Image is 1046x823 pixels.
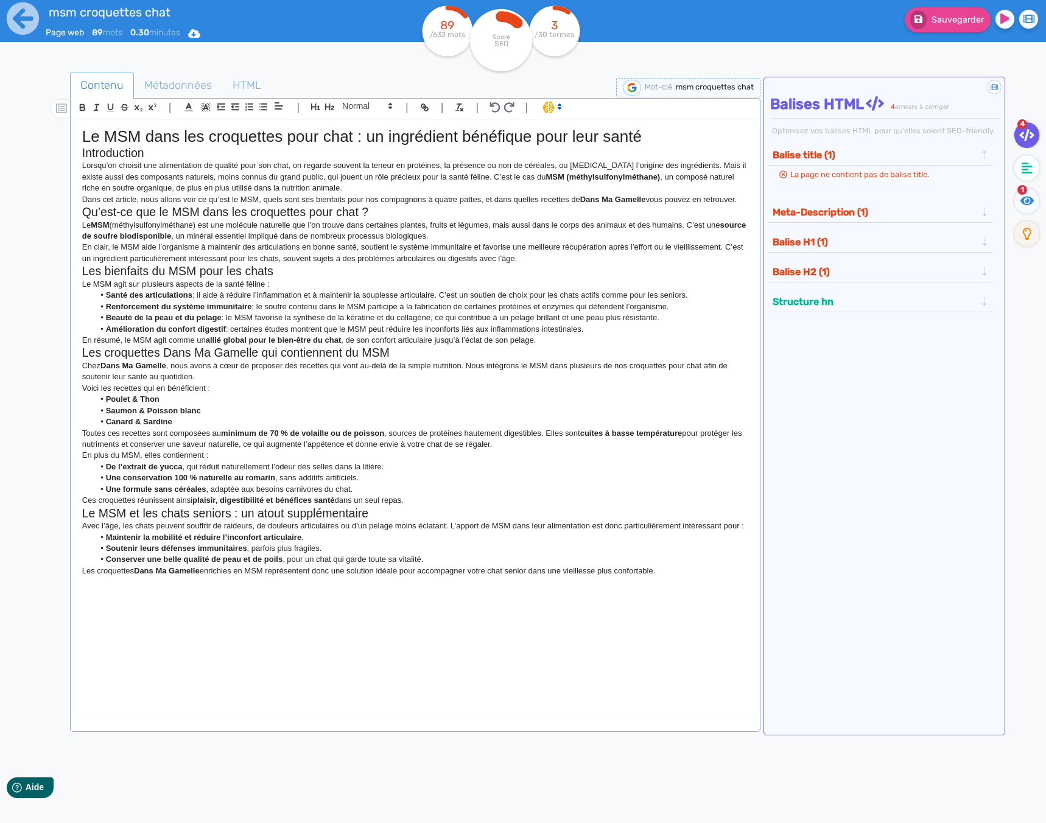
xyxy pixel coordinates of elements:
p: Dans cet article, nous allons voir ce qu’est le MSM, quels sont ses bienfaits pour nos compagnons... [82,194,748,205]
tspan: /30 termes [535,30,574,39]
h1: Le MSM dans les croquettes pour chat : un ingrédient bénéfique pour leur santé [82,127,748,146]
li: , pour un chat qui garde toute sa vitalité. [94,554,748,565]
button: Balise H2 (1) [769,262,980,282]
span: | [476,99,479,116]
p: En clair, le MSM aide l’organisme à maintenir des articulations en bonne santé, soutient le systè... [82,242,748,264]
strong: source de soufre biodisponible [82,220,748,240]
tspan: 3 [551,18,558,32]
h2: Introduction [82,146,748,160]
strong: Canard & Sardine [106,417,172,426]
tspan: 89 [440,18,454,32]
span: Aligment [270,99,287,113]
strong: Maintenir la mobilité et réduire l’inconfort articulaire [106,533,301,542]
p: Lorsqu’on choisit une alimentation de qualité pour son chat, on regarde souvent la teneur en prot... [82,160,748,194]
span: Page web [46,27,84,38]
span: msm croquettes chat [676,82,754,91]
strong: Une formule sans céréales [106,485,206,494]
li: , adaptée aux besoins carnivores du chat. [94,484,748,495]
span: erreurs à corriger [895,103,949,111]
div: Structure hn [769,292,991,312]
tspan: /632 mots [430,30,465,39]
p: Le MSM agit sur plusieurs aspects de la santé féline : [82,279,748,290]
button: Balise title (1) [769,145,980,165]
span: La page ne contient pas de balise title. [790,170,929,179]
b: 89 [92,27,103,38]
span: | [441,99,444,116]
span: I.Assistant [537,100,566,114]
strong: De l’extrait de yucca [106,462,183,471]
input: title [46,2,359,22]
p: Le (méthylsulfonylméthane) est une molécule naturelle que l’on trouve dans certaines plantes, fru... [82,220,748,242]
strong: cuites à basse température [580,429,683,438]
strong: allié global pour le bien-être du chat [206,335,341,345]
span: mots [92,27,122,38]
span: minutes [130,27,180,38]
strong: Santé des articulations [106,290,192,299]
strong: MSM [91,220,109,229]
div: Optimisez vos balises HTML pour qu’elles soient SEO-friendly. [770,125,1002,136]
p: Voici les recettes qui en bénéficient : [82,383,748,394]
tspan: SEO [494,39,508,48]
span: | [525,99,528,116]
span: Métadonnées [135,69,222,102]
strong: Une conservation 100 % naturelle au romarin [106,473,275,482]
strong: Beauté de la peau et du pelage [106,313,222,322]
button: Meta-Description (1) [769,202,980,222]
strong: Poulet & Thon [106,394,160,404]
strong: Conserver une belle qualité de peau et de poils [106,555,283,564]
li: . [94,532,748,543]
tspan: Score [492,33,510,41]
h2: Les bienfaits du MSM pour les chats [82,264,748,278]
strong: Dans Ma Gamelle [134,566,200,575]
strong: Amélioration du confort digestif [106,324,226,334]
p: En plus du MSM, elles contiennent : [82,450,748,461]
p: Ces croquettes réunissent ainsi dans un seul repas. [82,495,748,506]
li: , parfois plus fragiles. [94,543,748,554]
button: Sauvegarder [905,7,991,32]
h2: Les croquettes Dans Ma Gamelle qui contiennent du MSM [82,346,748,360]
div: Balise H2 (1) [769,262,991,282]
span: | [169,99,172,116]
strong: Saumon & Poisson blanc [106,406,201,415]
div: Balise title (1) [769,145,991,165]
strong: MSM (méthylsulfonylméthane) [546,172,660,181]
li: , sans additifs artificiels. [94,472,748,483]
button: Structure hn [769,292,980,312]
strong: Renforcement du système immunitaire [106,302,252,311]
a: Métadonnées [134,72,222,99]
span: Mot-clé : [645,82,676,91]
li: : certaines études montrent que le MSM peut réduire les inconforts liés aux inflammations intesti... [94,324,748,335]
b: 0.30 [130,27,149,38]
li: : il aide à réduire l’inflammation et à maintenir la souplesse articulaire. C’est un soutien de c... [94,290,748,301]
p: Avec l’âge, les chats peuvent souffrir de raideurs, de douleurs articulaires ou d’un pelage moins... [82,520,748,531]
a: Contenu [70,72,134,99]
span: HTML [223,69,271,102]
li: : le MSM favorise la synthèse de la kératine et du collagène, ce qui contribue à un pelage brilla... [94,312,748,323]
strong: Soutenir leurs défenses immunitaires [106,544,247,553]
p: En résumé, le MSM agit comme un , de son confort articulaire jusqu’à l’éclat de son pelage. [82,335,748,346]
span: | [297,99,300,116]
span: 4 [1017,119,1027,129]
span: 1 [1017,185,1027,195]
li: , qui réduit naturellement l’odeur des selles dans la litière. [94,461,748,472]
span: Contenu [71,69,133,102]
button: Balise H1 (1) [769,232,980,252]
span: Sauvegarder [932,15,984,25]
li: : le soufre contenu dans le MSM participe à la fabrication de certaines protéines et enzymes qui ... [94,301,748,312]
strong: plaisir, digestibilité et bénéfices santé [192,496,334,505]
span: | [405,99,409,116]
h2: Le MSM et les chats seniors : un atout supplémentaire [82,506,748,520]
p: Les croquettes enrichies en MSM représentent donc une solution idéale pour accompagner votre chat... [82,566,748,576]
img: google-serp-logo.png [623,80,641,96]
strong: Dans Ma Gamelle [100,361,166,370]
p: Toutes ces recettes sont composées au , sources de protéines hautement digestibles. Elles sont po... [82,428,748,450]
h4: Balises HTML [770,96,1002,113]
span: 4 [891,103,895,111]
p: Chez , nous avons à cœur de proposer des recettes qui vont au-delà de la simple nutrition. Nous i... [82,360,748,383]
a: HTML [222,72,272,99]
strong: Dans Ma Gamelle [580,195,646,204]
h2: Qu’est-ce que le MSM dans les croquettes pour chat ? [82,205,748,219]
strong: minimum de 70 % de volaille ou de poisson [221,429,384,438]
div: Meta-Description (1) [769,202,991,222]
